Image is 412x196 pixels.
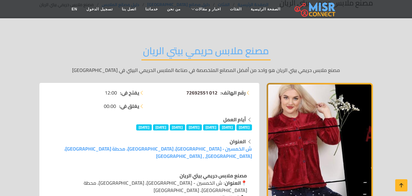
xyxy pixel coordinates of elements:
[105,89,117,96] span: 12:00
[223,115,246,124] strong: أيام العمل
[67,3,82,15] a: EN
[236,124,252,130] span: [DATE]
[220,124,235,130] span: [DATE]
[141,45,271,60] h2: مصنع ملابس حريمي بيتي الريان
[153,124,169,130] span: [DATE]
[117,3,141,15] a: اتصل بنا
[225,178,241,187] strong: العنوان
[82,3,117,15] a: تسجيل الدخول
[221,89,246,96] strong: رقم الهاتف:
[39,66,373,74] p: مصنع ملابس حريمي بيتي الريان هو واحد من أفضل المصانع المتخصصة في صناعة الملابس الحريمي البيتي في ...
[119,102,139,110] strong: يغلق في:
[185,3,225,15] a: اخبار و مقالات
[186,89,217,96] a: 012 72692551
[195,6,221,12] span: اخبار و مقالات
[136,124,152,130] span: [DATE]
[225,3,246,15] a: الفئات
[186,88,217,97] span: 012 72692551
[120,89,139,96] strong: يفتح في:
[170,124,185,130] span: [DATE]
[180,171,247,180] strong: مصنع ملابس حريمي بيتي الريان
[294,2,335,17] img: main.misr_connect
[104,102,116,110] span: 00:00
[246,3,285,15] a: الصفحة الرئيسية
[162,3,185,15] a: من نحن
[186,124,202,130] span: [DATE]
[64,144,252,161] a: ش الخمسين - [GEOGRAPHIC_DATA]، [GEOGRAPHIC_DATA]، محطة [GEOGRAPHIC_DATA]، [GEOGRAPHIC_DATA], , [G...
[230,137,246,146] strong: العنوان
[141,3,162,15] a: خدماتنا
[203,124,219,130] span: [DATE]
